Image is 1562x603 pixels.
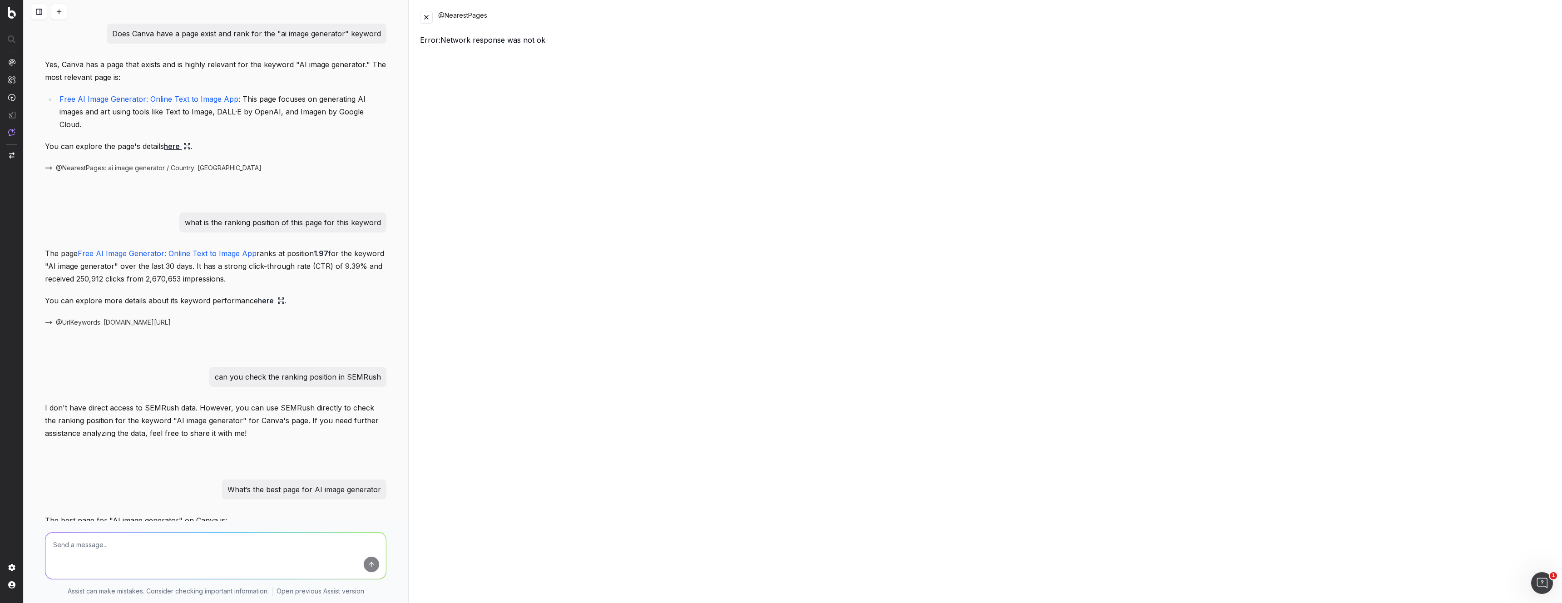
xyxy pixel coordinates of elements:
img: Intelligence [8,76,15,84]
a: Open previous Assist version [277,587,364,596]
p: The best page for "AI image generator" on Canva is: [45,514,386,527]
p: What’s the best page for AI image generator [227,483,381,496]
img: Studio [8,111,15,119]
p: You can explore more details about its keyword performance . [45,294,386,307]
img: Activation [8,94,15,101]
div: @NearestPages [438,11,1551,24]
p: I don't have direct access to SEMRush data. However, you can use SEMRush directly to check the ra... [45,401,386,440]
img: Assist [8,129,15,136]
button: @NearestPages: ai image generator / Country: [GEOGRAPHIC_DATA] [45,163,262,173]
p: Yes, Canva has a page that exists and is highly relevant for the keyword "AI image generator." Th... [45,58,386,84]
a: Free AI Image Generator: Online Text to Image App [78,249,257,258]
span: @UrlKeywords: [DOMAIN_NAME][URL] [56,318,171,327]
span: @NearestPages: ai image generator / Country: [GEOGRAPHIC_DATA] [56,163,262,173]
iframe: Intercom live chat [1531,572,1553,594]
img: Analytics [8,59,15,66]
p: what is the ranking position of this page for this keyword [185,216,381,229]
p: can you check the ranking position in SEMRush [215,371,381,383]
img: Setting [8,564,15,571]
p: Assist can make mistakes. Consider checking important information. [68,587,269,596]
li: : This page focuses on generating AI images and art using tools like Text to Image, DALL·E by Ope... [57,93,386,131]
img: Switch project [9,152,15,158]
button: @UrlKeywords: [DOMAIN_NAME][URL] [45,318,171,327]
a: Free AI Image Generator: Online Text to Image App [59,94,238,104]
a: here [258,294,285,307]
img: Botify logo [8,7,16,19]
p: Does Canva have a page exist and rank for the "ai image generator" keyword [112,27,381,40]
a: here [164,140,191,153]
p: The page ranks at position for the keyword "AI image generator" over the last 30 days. It has a s... [45,247,386,285]
strong: 1.97 [314,249,328,258]
p: You can explore the page's details . [45,140,386,153]
img: My account [8,581,15,588]
div: Error: Network response was not ok [420,35,1551,45]
span: 1 [1550,572,1557,579]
